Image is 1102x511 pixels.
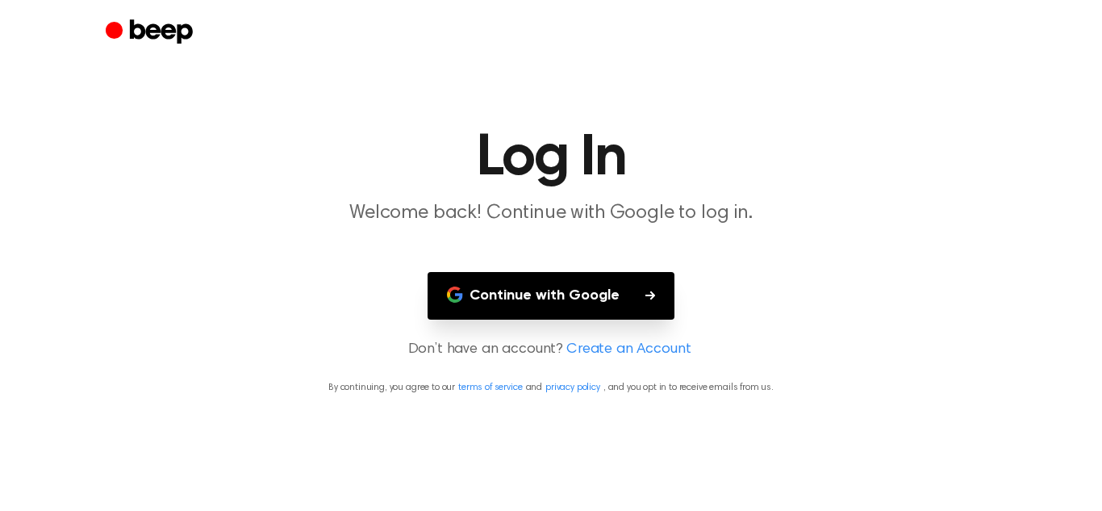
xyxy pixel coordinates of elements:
p: Welcome back! Continue with Google to log in. [241,200,861,227]
a: Beep [106,17,197,48]
p: Don’t have an account? [19,339,1083,361]
p: By continuing, you agree to our and , and you opt in to receive emails from us. [19,380,1083,395]
a: terms of service [458,383,522,392]
a: Create an Account [566,339,691,361]
button: Continue with Google [428,272,674,320]
a: privacy policy [545,383,600,392]
h1: Log In [138,129,964,187]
